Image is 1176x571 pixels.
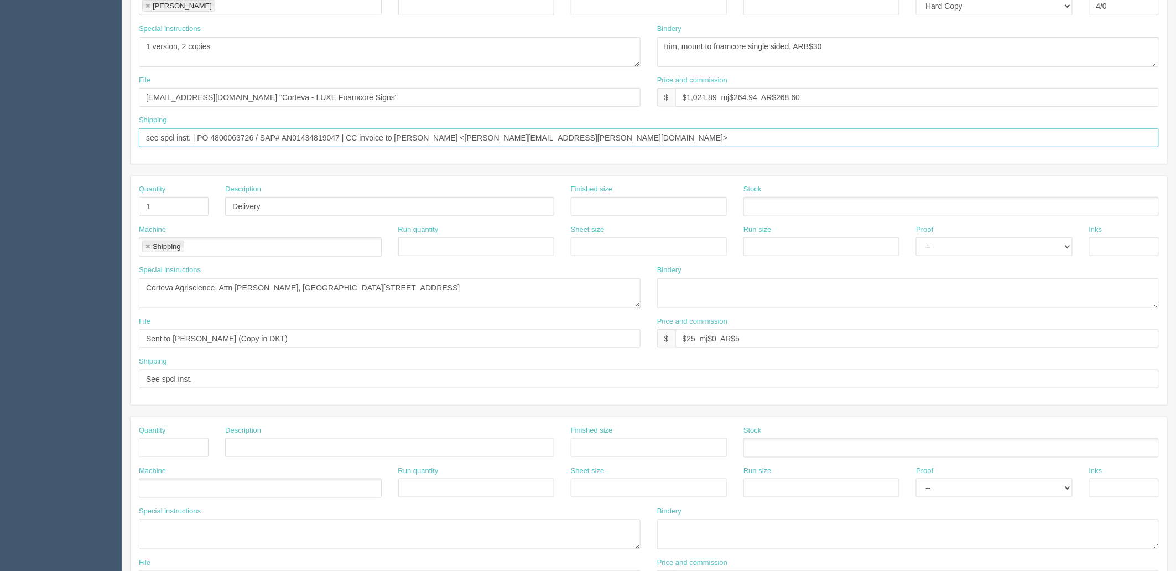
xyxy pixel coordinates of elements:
label: Special instructions [139,506,201,517]
label: Bindery [657,265,681,276]
label: Shipping [139,115,167,126]
div: [PERSON_NAME] [153,2,212,9]
label: Sheet size [571,225,605,235]
label: Special instructions [139,24,201,34]
label: File [139,558,150,568]
label: Shipping [139,356,167,367]
label: Run size [743,466,772,476]
label: Description [225,425,261,436]
label: Description [225,184,261,195]
textarea: 6 versions, printing multiple qty - see spreadsheet (SEE [PERSON_NAME] FOR ANY QUESTIONS), 4 up o... [139,37,641,67]
label: Run quantity [398,466,439,476]
label: Run quantity [398,225,439,235]
label: Inks [1089,225,1102,235]
label: Price and commission [657,558,727,568]
div: Shipping [153,243,181,250]
label: Stock [743,184,762,195]
label: Quantity [139,425,165,436]
label: Proof [916,225,933,235]
label: Stock [743,425,762,436]
label: Price and commission [657,75,727,86]
label: Machine [139,225,166,235]
label: Machine [139,466,166,476]
label: Sheet size [571,466,605,476]
textarea: Use S-3397, Jumbo Kraft Easy-Fold Mailers boxes from Uline, balance from previous job available i... [139,278,641,308]
label: File [139,75,150,86]
label: Quantity [139,184,165,195]
label: Inks [1089,466,1102,476]
label: Price and commission [657,316,727,327]
label: File [139,316,150,327]
label: Run size [743,225,772,235]
textarea: MUST DELIVER ALL ITEMS BY [DATE] TO ALL 14 LOCATIONS ***FIRM***, so use appropriate shipping methods [139,520,641,549]
label: Proof [916,466,933,476]
label: Finished size [571,425,613,436]
label: Special instructions [139,265,201,276]
textarea: sort and box per location - SEE SPREADSHEET [657,278,1159,308]
textarea: trim, mount to coroplast single sided, vertical flutes ARB$178.71 [657,37,1159,67]
label: Finished size [571,184,613,195]
div: $ [657,88,675,107]
label: Bindery [657,506,681,517]
label: Bindery [657,24,681,34]
div: $ [657,329,675,348]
